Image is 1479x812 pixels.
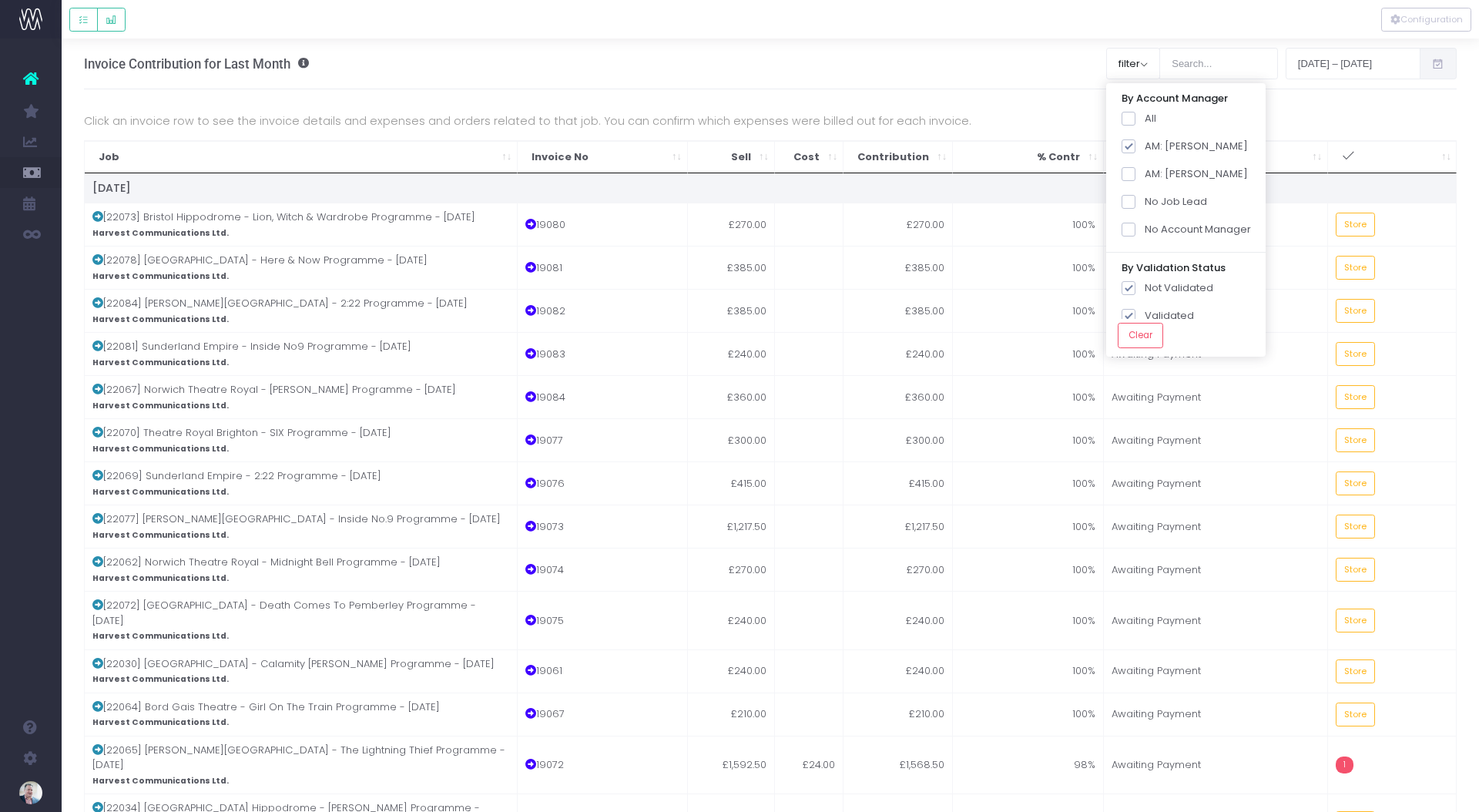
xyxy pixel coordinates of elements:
td: 19082 [518,289,688,332]
td: 19084 [518,375,688,418]
td: £240.00 [688,591,775,649]
td: £210.00 [688,693,775,736]
div: Vertical button group [1381,8,1471,32]
th: Status: activate to sort column ascending [1104,141,1328,173]
strong: Harvest Communications Ltd. [92,572,229,584]
strong: Harvest Communications Ltd. [92,227,229,239]
button: Store [1336,703,1376,726]
strong: Harvest Communications Ltd. [92,400,229,411]
td: 100% [953,548,1104,591]
td: 19061 [518,649,688,693]
td: [22072] [GEOGRAPHIC_DATA] - Death Comes To Pemberley Programme - [DATE] [85,591,518,649]
th: Cost: activate to sort column ascending [775,141,843,173]
td: £360.00 [688,375,775,418]
td: [22062] Norwich Theatre Royal - Midnight Bell Programme - [DATE] [85,548,518,591]
button: Clear [1118,323,1163,348]
label: AM: [PERSON_NAME] [1122,166,1248,182]
td: Awaiting Payment [1104,693,1328,736]
td: [22067] Norwich Theatre Royal - [PERSON_NAME] Programme - [DATE] [85,375,518,418]
strong: Harvest Communications Ltd. [92,486,229,498]
td: Awaiting Payment [1104,736,1328,794]
input: Select date range [1286,48,1420,79]
td: £270.00 [843,203,953,246]
button: Store [1336,213,1376,237]
button: Store [1336,659,1376,683]
strong: Harvest Communications Ltd. [92,314,229,325]
button: Store [1336,471,1376,495]
strong: Harvest Communications Ltd. [92,443,229,455]
td: 100% [953,418,1104,461]
button: Store [1336,299,1376,323]
td: £415.00 [843,461,953,505]
div: filter [1106,83,1266,357]
td: 19080 [518,203,688,246]
th: Sell: activate to sort column ascending [688,141,775,173]
td: 100% [953,649,1104,693]
td: £24.00 [775,736,843,794]
td: £1,217.50 [688,505,775,548]
img: images/default_profile_image.png [19,781,42,804]
div: By Validation Status [1106,257,1266,277]
label: Not Validated [1122,280,1213,296]
td: 19077 [518,418,688,461]
td: 100% [953,591,1104,649]
div: Default button group [69,8,126,32]
td: 100% [953,332,1104,375]
td: £385.00 [688,289,775,332]
td: £240.00 [843,649,953,693]
button: Store [1336,428,1376,452]
td: Awaiting Payment [1104,246,1328,289]
label: Validated [1122,308,1194,324]
label: No Job Lead [1122,194,1207,210]
strong: Harvest Communications Ltd. [92,357,229,368]
td: 19072 [518,736,688,794]
td: 19074 [518,548,688,591]
td: Awaiting Payment [1104,418,1328,461]
td: Awaiting Payment [1104,289,1328,332]
td: £270.00 [843,548,953,591]
td: 19081 [518,246,688,289]
td: 100% [953,246,1104,289]
strong: Harvest Communications Ltd. [92,775,229,787]
button: Store [1336,609,1376,632]
td: 19083 [518,332,688,375]
button: Store [1336,256,1376,280]
td: £240.00 [688,332,775,375]
span: 1 [1336,757,1354,773]
td: [22065] [PERSON_NAME][GEOGRAPHIC_DATA] - The Lightning Thief Programme - [DATE] [85,736,518,794]
td: £270.00 [688,203,775,246]
input: Search... [1159,48,1278,79]
button: Store [1336,515,1376,539]
label: All [1122,111,1156,126]
div: By Account Manager [1106,88,1266,108]
strong: Harvest Communications Ltd. [92,529,229,541]
td: 19073 [518,505,688,548]
td: £240.00 [843,591,953,649]
label: No Account Manager [1122,222,1251,237]
td: 19075 [518,591,688,649]
td: [22070] Theatre Royal Brighton - SIX Programme - [DATE] [85,418,518,461]
td: Awaiting Payment [1104,461,1328,505]
td: 100% [953,505,1104,548]
td: £385.00 [688,246,775,289]
td: £240.00 [688,649,775,693]
td: [DATE] [85,173,1457,203]
td: 100% [953,693,1104,736]
p: Click an invoice row to see the invoice details and expenses and orders related to that job. You ... [84,112,1457,130]
td: [22064] Bord Gais Theatre - Girl On The Train Programme - [DATE] [85,693,518,736]
td: [22081] Sunderland Empire - Inside No9 Programme - [DATE] [85,332,518,375]
td: £240.00 [843,332,953,375]
th: : activate to sort column ascending [1328,141,1457,173]
td: [22030] [GEOGRAPHIC_DATA] - Calamity [PERSON_NAME] Programme - [DATE] [85,649,518,693]
strong: Harvest Communications Ltd. [92,673,229,685]
td: Awaiting Payment [1104,548,1328,591]
td: £1,217.50 [843,505,953,548]
th: Job: activate to sort column ascending [85,141,518,173]
td: £300.00 [843,418,953,461]
button: filter [1106,48,1160,79]
td: £300.00 [688,418,775,461]
td: Awaiting Payment [1104,375,1328,418]
th: Invoice No: activate to sort column ascending [518,141,688,173]
button: Configuration [1381,8,1471,32]
td: 19067 [518,693,688,736]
